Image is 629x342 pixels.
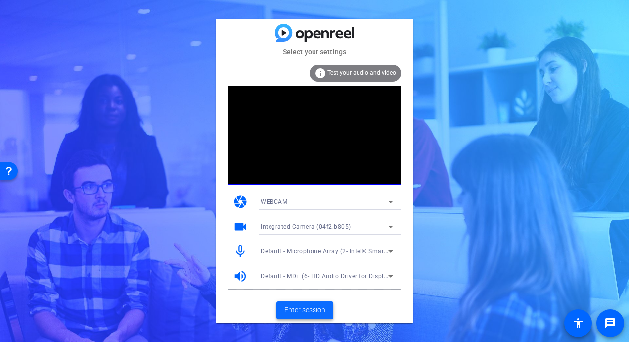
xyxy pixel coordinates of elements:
[233,195,248,209] mat-icon: camera
[233,269,248,284] mat-icon: volume_up
[233,219,248,234] mat-icon: videocam
[216,47,413,57] mat-card-subtitle: Select your settings
[604,317,616,329] mat-icon: message
[276,301,333,319] button: Enter session
[261,223,351,230] span: Integrated Camera (04f2:b805)
[261,247,513,255] span: Default - Microphone Array (2- Intel® Smart Sound Technology for Digital Microphones)
[233,244,248,259] mat-icon: mic_none
[261,198,287,205] span: WEBCAM
[327,69,396,76] span: Test your audio and video
[314,67,326,79] mat-icon: info
[572,317,584,329] mat-icon: accessibility
[284,305,325,315] span: Enter session
[275,24,354,41] img: blue-gradient.svg
[261,272,411,280] span: Default - MD+ (6- HD Audio Driver for Display Audio)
